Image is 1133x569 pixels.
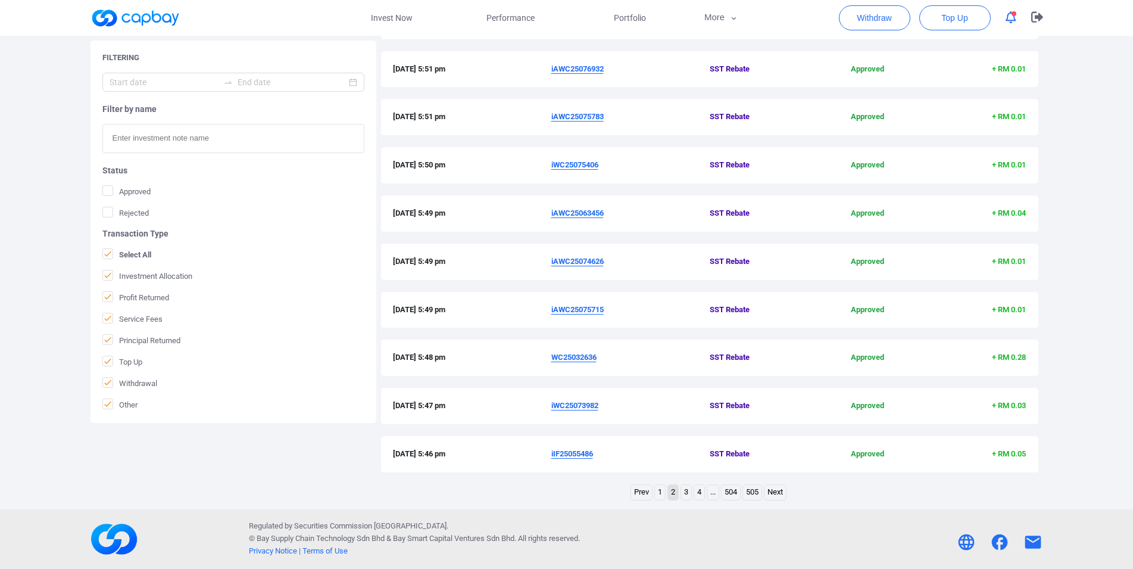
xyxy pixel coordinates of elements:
[710,448,815,461] span: SST Rebate
[992,449,1026,458] span: + RM 0.05
[710,256,815,268] span: SST Rebate
[815,256,920,268] span: Approved
[223,77,233,87] span: swap-right
[393,448,551,461] span: [DATE] 5:46 pm
[551,449,593,458] u: iIF25055486
[710,400,815,412] span: SST Rebate
[102,291,169,303] span: Profit Returned
[551,160,598,169] u: iWC25075406
[815,111,920,123] span: Approved
[393,304,551,316] span: [DATE] 5:49 pm
[102,356,142,368] span: Top Up
[815,352,920,364] span: Approved
[681,485,691,500] a: Page 3
[710,304,815,316] span: SST Rebate
[815,159,920,172] span: Approved
[551,112,604,121] u: iAWC25075783
[102,270,192,282] span: Investment Allocation
[102,228,364,239] h5: Transaction Type
[249,546,297,555] a: Privacy Notice
[710,207,815,220] span: SST Rebate
[919,5,991,30] button: Top Up
[992,305,1026,314] span: + RM 0.01
[839,5,910,30] button: Withdraw
[102,185,151,197] span: Approved
[992,257,1026,266] span: + RM 0.01
[631,485,652,500] a: Previous page
[992,401,1026,410] span: + RM 0.03
[393,534,514,543] span: Bay Smart Capital Ventures Sdn Bhd
[102,165,364,176] h5: Status
[815,400,920,412] span: Approved
[102,334,180,346] span: Principal Returned
[102,377,157,389] span: Withdrawal
[551,64,604,73] u: iAWC25076932
[302,546,348,555] a: Terms of Use
[102,207,149,219] span: Rejected
[90,515,138,563] img: footerLogo
[707,485,719,500] a: ...
[102,104,364,114] h5: Filter by name
[393,63,551,76] span: [DATE] 5:51 pm
[710,111,815,123] span: SST Rebate
[551,305,604,314] u: iAWC25075715
[710,159,815,172] span: SST Rebate
[551,257,604,266] u: iAWC25074626
[393,111,551,123] span: [DATE] 5:51 pm
[393,159,551,172] span: [DATE] 5:50 pm
[992,112,1026,121] span: + RM 0.01
[992,160,1026,169] span: + RM 0.01
[655,485,665,500] a: Page 1
[815,304,920,316] span: Approved
[614,11,646,24] span: Portfolio
[815,207,920,220] span: Approved
[393,207,551,220] span: [DATE] 5:49 pm
[102,313,163,325] span: Service Fees
[102,52,139,63] h5: Filtering
[668,485,678,500] a: Page 2 is your current page
[551,353,597,362] u: WC25032636
[551,401,598,410] u: iWC25073982
[102,399,138,411] span: Other
[249,520,580,557] p: Regulated by Securities Commission [GEOGRAPHIC_DATA]. © Bay Supply Chain Technology Sdn Bhd & . A...
[710,63,815,76] span: SST Rebate
[815,63,920,76] span: Approved
[393,400,551,412] span: [DATE] 5:47 pm
[486,11,535,24] span: Performance
[764,485,786,500] a: Next page
[694,485,704,500] a: Page 4
[223,77,233,87] span: to
[992,64,1026,73] span: + RM 0.01
[238,76,347,89] input: End date
[992,209,1026,217] span: + RM 0.04
[941,12,967,24] span: Top Up
[102,248,151,260] span: Select All
[110,76,219,89] input: Start date
[815,448,920,461] span: Approved
[393,256,551,268] span: [DATE] 5:49 pm
[722,485,740,500] a: Page 504
[102,124,364,153] input: Enter investment note name
[710,352,815,364] span: SST Rebate
[393,352,551,364] span: [DATE] 5:48 pm
[743,485,761,500] a: Page 505
[551,209,604,217] u: iAWC25063456
[992,353,1026,362] span: + RM 0.28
